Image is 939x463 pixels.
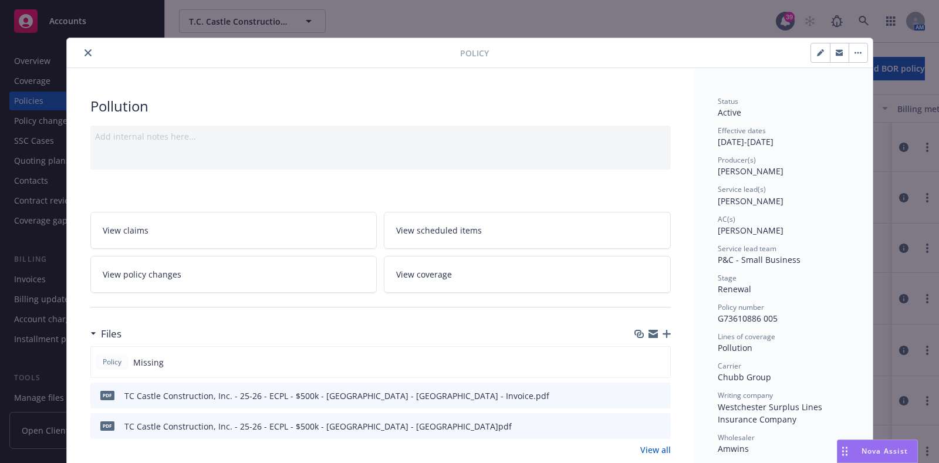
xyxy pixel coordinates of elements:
[718,390,773,400] span: Writing company
[718,214,735,224] span: AC(s)
[100,357,124,367] span: Policy
[718,126,766,136] span: Effective dates
[656,390,666,402] button: preview file
[718,401,825,425] span: Westchester Surplus Lines Insurance Company
[718,371,771,383] span: Chubb Group
[103,268,181,280] span: View policy changes
[460,47,489,59] span: Policy
[718,225,783,236] span: [PERSON_NAME]
[718,165,783,177] span: [PERSON_NAME]
[718,155,756,165] span: Producer(s)
[124,420,512,432] div: TC Castle Construction, Inc. - 25-26 - ECPL - $500k - [GEOGRAPHIC_DATA] - [GEOGRAPHIC_DATA]pdf
[101,326,121,342] h3: Files
[718,195,783,207] span: [PERSON_NAME]
[396,224,482,236] span: View scheduled items
[718,302,764,312] span: Policy number
[718,107,741,118] span: Active
[837,440,918,463] button: Nova Assist
[90,96,671,116] div: Pollution
[90,326,121,342] div: Files
[837,440,852,462] div: Drag to move
[640,444,671,456] a: View all
[718,332,775,342] span: Lines of coverage
[384,212,671,249] a: View scheduled items
[100,391,114,400] span: pdf
[718,342,752,353] span: Pollution
[718,184,766,194] span: Service lead(s)
[718,254,800,265] span: P&C - Small Business
[718,96,738,106] span: Status
[718,273,737,283] span: Stage
[90,256,377,293] a: View policy changes
[718,126,849,148] div: [DATE] - [DATE]
[90,212,377,249] a: View claims
[718,283,751,295] span: Renewal
[718,443,749,454] span: Amwins
[718,244,776,254] span: Service lead team
[124,390,549,402] div: TC Castle Construction, Inc. - 25-26 - ECPL - $500k - [GEOGRAPHIC_DATA] - [GEOGRAPHIC_DATA] - Inv...
[637,420,646,432] button: download file
[81,46,95,60] button: close
[133,356,164,369] span: Missing
[100,421,114,430] span: pdf
[656,420,666,432] button: preview file
[103,224,148,236] span: View claims
[95,130,666,143] div: Add internal notes here...
[718,361,741,371] span: Carrier
[384,256,671,293] a: View coverage
[637,390,646,402] button: download file
[396,268,452,280] span: View coverage
[862,446,908,456] span: Nova Assist
[718,313,778,324] span: G73610886 005
[718,432,755,442] span: Wholesaler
